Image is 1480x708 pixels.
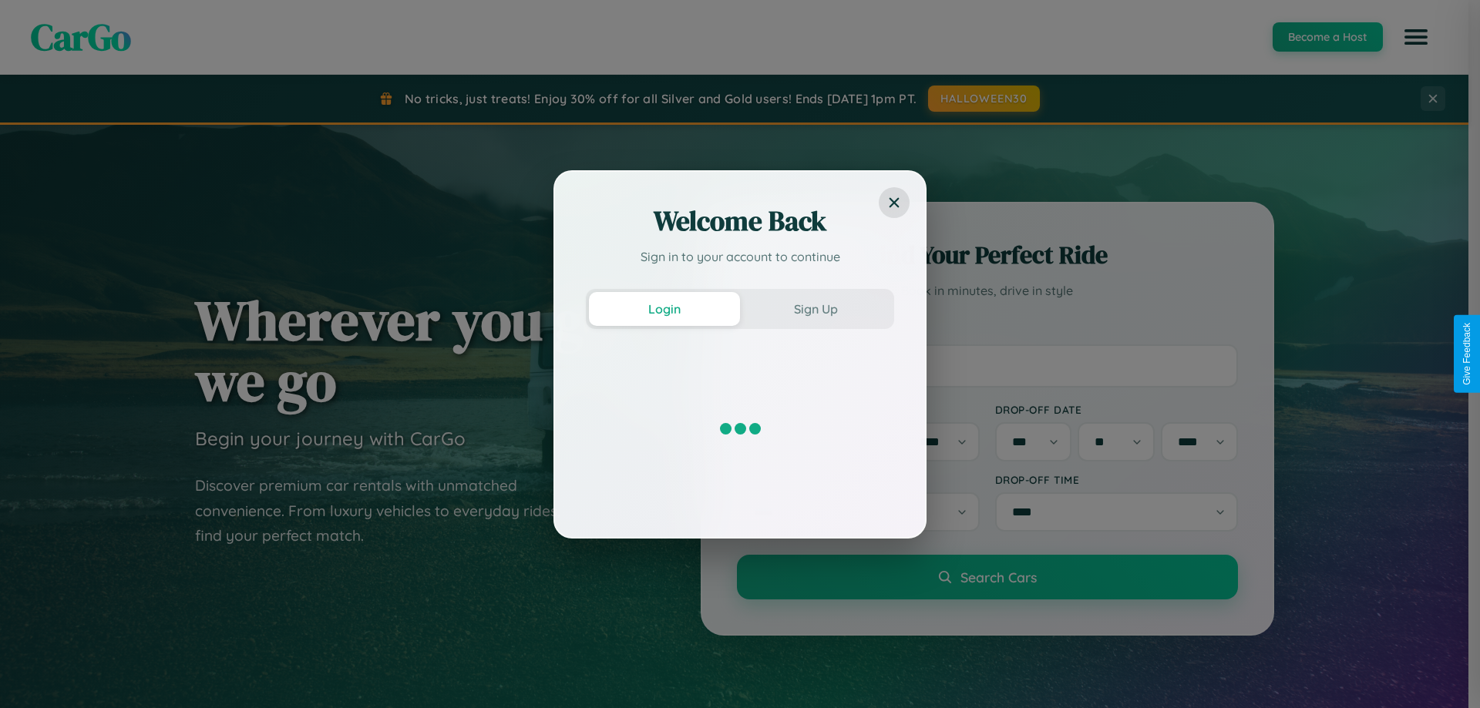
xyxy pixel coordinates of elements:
h2: Welcome Back [586,203,894,240]
iframe: Intercom live chat [15,656,52,693]
div: Give Feedback [1461,323,1472,385]
button: Login [589,292,740,326]
p: Sign in to your account to continue [586,247,894,266]
button: Sign Up [740,292,891,326]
